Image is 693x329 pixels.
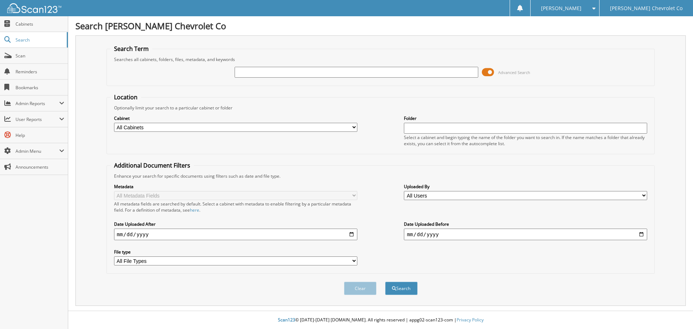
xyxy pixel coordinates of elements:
[110,105,651,111] div: Optionally limit your search to a particular cabinet or folder
[278,317,295,323] span: Scan123
[68,311,693,329] div: © [DATE]-[DATE] [DOMAIN_NAME]. All rights reserved | appg02-scan123-com |
[16,53,64,59] span: Scan
[404,221,647,227] label: Date Uploaded Before
[16,21,64,27] span: Cabinets
[110,93,141,101] legend: Location
[16,132,64,138] span: Help
[404,115,647,121] label: Folder
[114,201,357,213] div: All metadata fields are searched by default. Select a cabinet with metadata to enable filtering b...
[110,45,152,53] legend: Search Term
[110,56,651,62] div: Searches all cabinets, folders, files, metadata, and keywords
[404,229,647,240] input: end
[541,6,581,10] span: [PERSON_NAME]
[657,294,693,329] iframe: Chat Widget
[114,221,357,227] label: Date Uploaded After
[16,116,59,122] span: User Reports
[16,69,64,75] span: Reminders
[16,85,64,91] span: Bookmarks
[110,161,194,169] legend: Additional Document Filters
[16,148,59,154] span: Admin Menu
[385,282,418,295] button: Search
[344,282,376,295] button: Clear
[457,317,484,323] a: Privacy Policy
[75,20,686,32] h1: Search [PERSON_NAME] Chevrolet Co
[16,100,59,107] span: Admin Reports
[110,173,651,179] div: Enhance your search for specific documents using filters such as date and file type.
[114,115,357,121] label: Cabinet
[190,207,199,213] a: here
[404,183,647,190] label: Uploaded By
[114,183,357,190] label: Metadata
[16,164,64,170] span: Announcements
[7,3,61,13] img: scan123-logo-white.svg
[114,249,357,255] label: File type
[610,6,683,10] span: [PERSON_NAME] Chevrolet Co
[498,70,530,75] span: Advanced Search
[16,37,63,43] span: Search
[404,134,647,147] div: Select a cabinet and begin typing the name of the folder you want to search in. If the name match...
[114,229,357,240] input: start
